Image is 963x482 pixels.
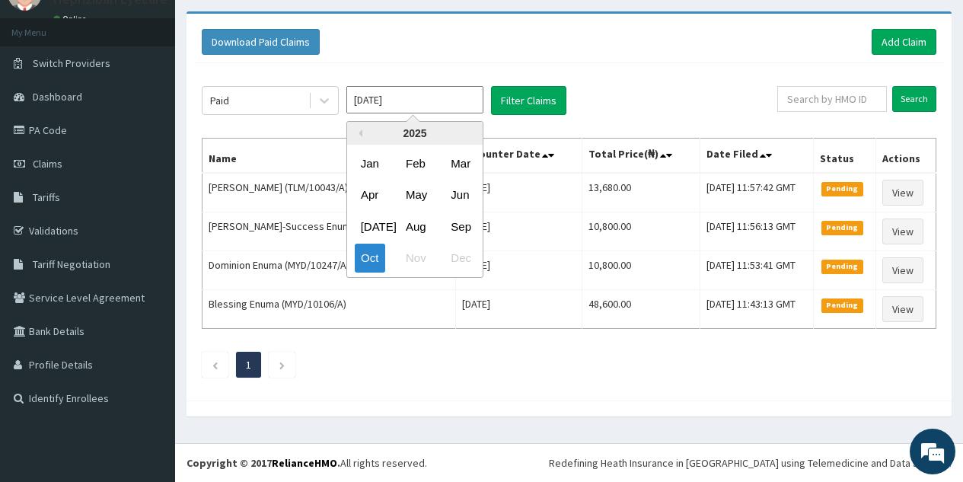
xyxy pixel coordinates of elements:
[355,244,385,273] div: Choose October 2025
[355,149,385,177] div: Choose January 2025
[491,86,566,115] button: Filter Claims
[821,298,863,312] span: Pending
[187,456,340,470] strong: Copyright © 2017 .
[777,86,887,112] input: Search by HMO ID
[872,29,936,55] a: Add Claim
[445,212,475,241] div: Choose September 2025
[355,181,385,209] div: Choose April 2025
[279,358,285,372] a: Next page
[28,76,62,114] img: d_794563401_company_1708531726252_794563401
[272,456,337,470] a: RelianceHMO
[355,212,385,241] div: Choose July 2025
[875,139,936,174] th: Actions
[582,173,700,212] td: 13,680.00
[445,181,475,209] div: Choose June 2025
[455,290,582,329] td: [DATE]
[53,14,90,24] a: Online
[700,212,814,251] td: [DATE] 11:56:13 GMT
[8,321,290,374] textarea: Type your message and hit 'Enter'
[202,212,456,251] td: [PERSON_NAME]-Success Enuma (MYD/10248/A)
[33,257,110,271] span: Tariff Negotiation
[582,139,700,174] th: Total Price(₦)
[582,212,700,251] td: 10,800.00
[400,212,430,241] div: Choose August 2025
[700,251,814,290] td: [DATE] 11:53:41 GMT
[400,181,430,209] div: Choose May 2025
[821,182,863,196] span: Pending
[202,139,456,174] th: Name
[33,190,60,204] span: Tariffs
[212,358,218,372] a: Previous page
[400,149,430,177] div: Choose February 2025
[700,290,814,329] td: [DATE] 11:43:13 GMT
[355,129,362,137] button: Previous Year
[175,443,963,482] footer: All rights reserved.
[210,93,229,108] div: Paid
[882,180,923,206] a: View
[892,86,936,112] input: Search
[246,358,251,372] a: Page 1 is your current page
[33,157,62,171] span: Claims
[882,257,923,283] a: View
[88,144,210,298] span: We're online!
[700,173,814,212] td: [DATE] 11:57:42 GMT
[882,296,923,322] a: View
[821,221,863,235] span: Pending
[821,260,863,273] span: Pending
[33,90,82,104] span: Dashboard
[582,290,700,329] td: 48,600.00
[33,56,110,70] span: Switch Providers
[202,290,456,329] td: Blessing Enuma (MYD/10106/A)
[549,455,952,471] div: Redefining Heath Insurance in [GEOGRAPHIC_DATA] using Telemedicine and Data Science!
[882,219,923,244] a: View
[202,251,456,290] td: Dominion Enuma (MYD/10247/A)
[814,139,876,174] th: Status
[250,8,286,44] div: Minimize live chat window
[202,173,456,212] td: [PERSON_NAME] (TLM/10043/A)
[347,122,483,145] div: 2025
[445,149,475,177] div: Choose March 2025
[347,148,483,274] div: month 2025-10
[700,139,814,174] th: Date Filed
[79,85,256,105] div: Chat with us now
[346,86,483,113] input: Select Month and Year
[582,251,700,290] td: 10,800.00
[202,29,320,55] button: Download Paid Claims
